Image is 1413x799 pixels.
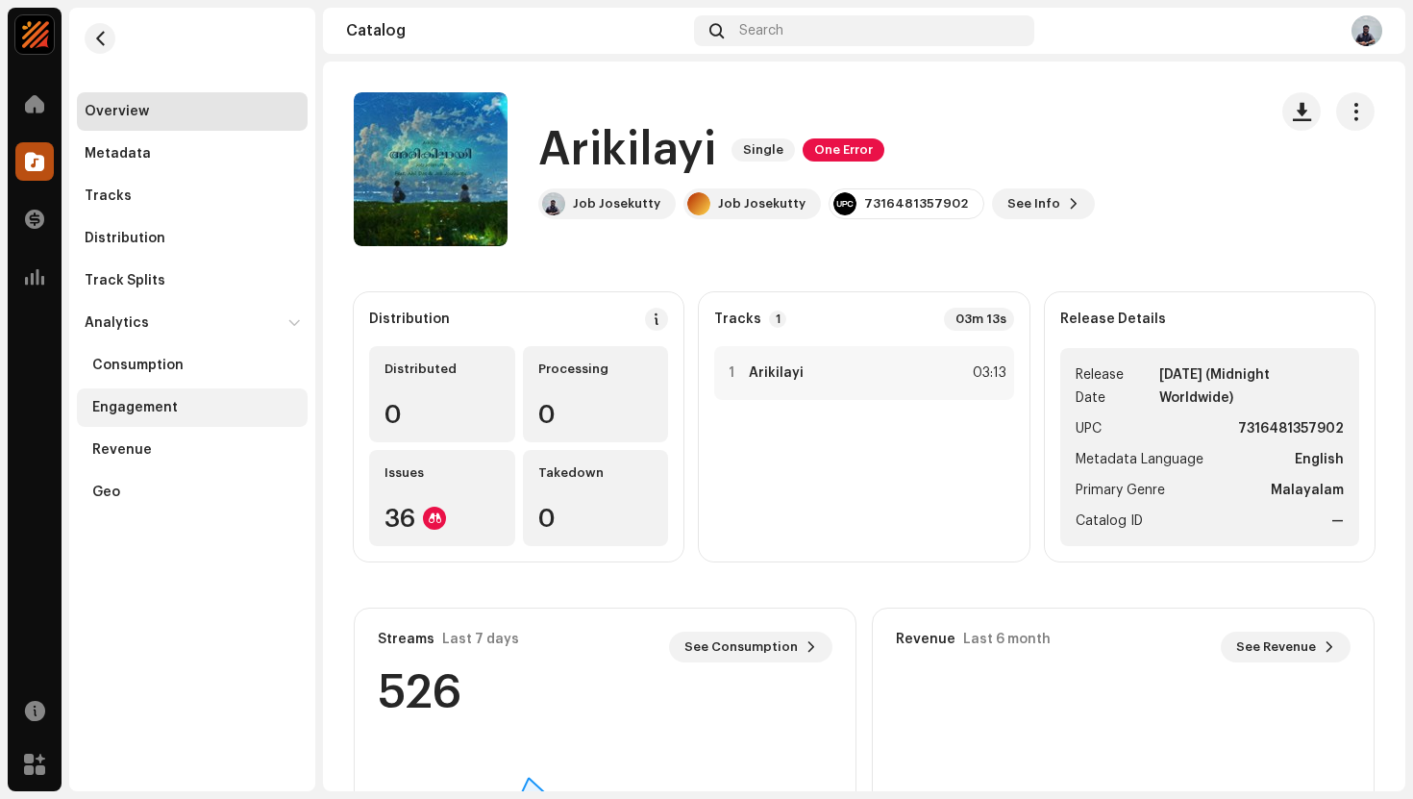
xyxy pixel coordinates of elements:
[992,188,1095,219] button: See Info
[1295,448,1344,471] strong: English
[85,188,132,204] div: Tracks
[573,196,660,212] div: Job Josekutty
[1076,448,1203,471] span: Metadata Language
[731,138,795,162] span: Single
[1076,510,1143,533] span: Catalog ID
[92,485,120,500] div: Geo
[714,312,761,327] strong: Tracks
[769,311,786,328] p-badge: 1
[1351,15,1382,46] img: 64140b10-607a-4f4a-92f4-4468ade7fbf7
[1271,479,1344,502] strong: Malayalam
[378,632,434,647] div: Streams
[85,231,165,246] div: Distribution
[77,431,308,469] re-m-nav-item: Revenue
[749,365,804,381] strong: Arikilayi
[77,177,308,215] re-m-nav-item: Tracks
[1007,185,1060,223] span: See Info
[1076,363,1156,410] span: Release Date
[77,473,308,512] re-m-nav-item: Geo
[542,192,565,215] img: 1f4caafb-1b88-4e49-903a-bb6688928bd2
[803,138,884,162] span: One Error
[1076,417,1102,440] span: UPC
[77,346,308,385] re-m-nav-item: Consumption
[77,219,308,258] re-m-nav-item: Distribution
[538,119,716,181] h1: Arikilayi
[538,362,654,377] div: Processing
[718,196,806,212] div: Job Josekutty
[92,358,184,373] div: Consumption
[369,312,450,327] div: Distribution
[85,315,149,331] div: Analytics
[896,632,955,647] div: Revenue
[739,23,783,38] span: Search
[864,196,968,212] div: 7316481357902
[15,15,54,54] img: edf75770-94a4-4c7b-81a4-750147990cad
[77,135,308,173] re-m-nav-item: Metadata
[944,308,1014,331] div: 03m 13s
[77,262,308,300] re-m-nav-item: Track Splits
[1238,417,1344,440] strong: 7316481357902
[1221,632,1351,662] button: See Revenue
[669,632,832,662] button: See Consumption
[1159,363,1344,410] strong: [DATE] (Midnight Worldwide)
[384,465,500,481] div: Issues
[92,442,152,458] div: Revenue
[1331,510,1344,533] strong: —
[1076,479,1165,502] span: Primary Genre
[384,362,500,377] div: Distributed
[77,304,308,512] re-m-nav-dropdown: Analytics
[92,400,178,415] div: Engagement
[77,388,308,427] re-m-nav-item: Engagement
[77,92,308,131] re-m-nav-item: Overview
[85,273,165,288] div: Track Splits
[346,23,686,38] div: Catalog
[85,104,149,119] div: Overview
[1060,312,1166,327] strong: Release Details
[963,632,1051,647] div: Last 6 month
[85,146,151,162] div: Metadata
[442,632,519,647] div: Last 7 days
[964,362,1006,385] div: 03:13
[538,465,654,481] div: Takedown
[1236,628,1316,666] span: See Revenue
[684,628,798,666] span: See Consumption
